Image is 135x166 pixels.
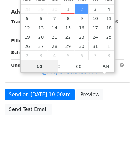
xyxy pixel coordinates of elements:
[61,4,75,14] span: October 1, 2025
[21,23,34,32] span: October 12, 2025
[102,4,116,14] span: October 4, 2025
[21,51,34,60] span: November 2, 2025
[21,60,58,73] input: Hour
[34,4,48,14] span: September 29, 2025
[21,32,34,41] span: October 19, 2025
[34,51,48,60] span: November 3, 2025
[102,32,116,41] span: October 25, 2025
[48,51,61,60] span: November 4, 2025
[75,41,88,51] span: October 30, 2025
[11,19,32,24] strong: Tracking
[76,89,103,100] a: Preview
[104,136,135,166] iframe: Chat Widget
[21,41,34,51] span: October 26, 2025
[98,60,115,72] span: Click to toggle
[102,51,116,60] span: November 8, 2025
[42,70,97,75] a: Copy unsubscribe link
[58,60,60,72] span: :
[75,51,88,60] span: November 6, 2025
[21,14,34,23] span: October 5, 2025
[61,41,75,51] span: October 29, 2025
[75,23,88,32] span: October 16, 2025
[34,14,48,23] span: October 6, 2025
[61,32,75,41] span: October 22, 2025
[34,32,48,41] span: October 20, 2025
[102,23,116,32] span: October 18, 2025
[5,104,52,115] a: Send Test Email
[88,4,102,14] span: October 3, 2025
[11,50,33,55] strong: Schedule
[11,38,27,43] strong: Filters
[75,4,88,14] span: October 2, 2025
[34,41,48,51] span: October 27, 2025
[48,23,61,32] span: October 14, 2025
[48,4,61,14] span: September 30, 2025
[48,14,61,23] span: October 7, 2025
[88,51,102,60] span: November 7, 2025
[88,23,102,32] span: October 17, 2025
[61,23,75,32] span: October 15, 2025
[61,51,75,60] span: November 5, 2025
[88,14,102,23] span: October 10, 2025
[5,89,75,100] a: Send on [DATE] 10:00am
[48,32,61,41] span: October 21, 2025
[11,8,124,15] h5: Advanced
[21,4,34,14] span: September 28, 2025
[61,14,75,23] span: October 8, 2025
[11,63,41,68] strong: Unsubscribe
[75,32,88,41] span: October 23, 2025
[88,41,102,51] span: October 31, 2025
[102,41,116,51] span: November 1, 2025
[48,41,61,51] span: October 28, 2025
[88,32,102,41] span: October 24, 2025
[102,14,116,23] span: October 11, 2025
[34,23,48,32] span: October 13, 2025
[75,14,88,23] span: October 9, 2025
[60,60,98,73] input: Minute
